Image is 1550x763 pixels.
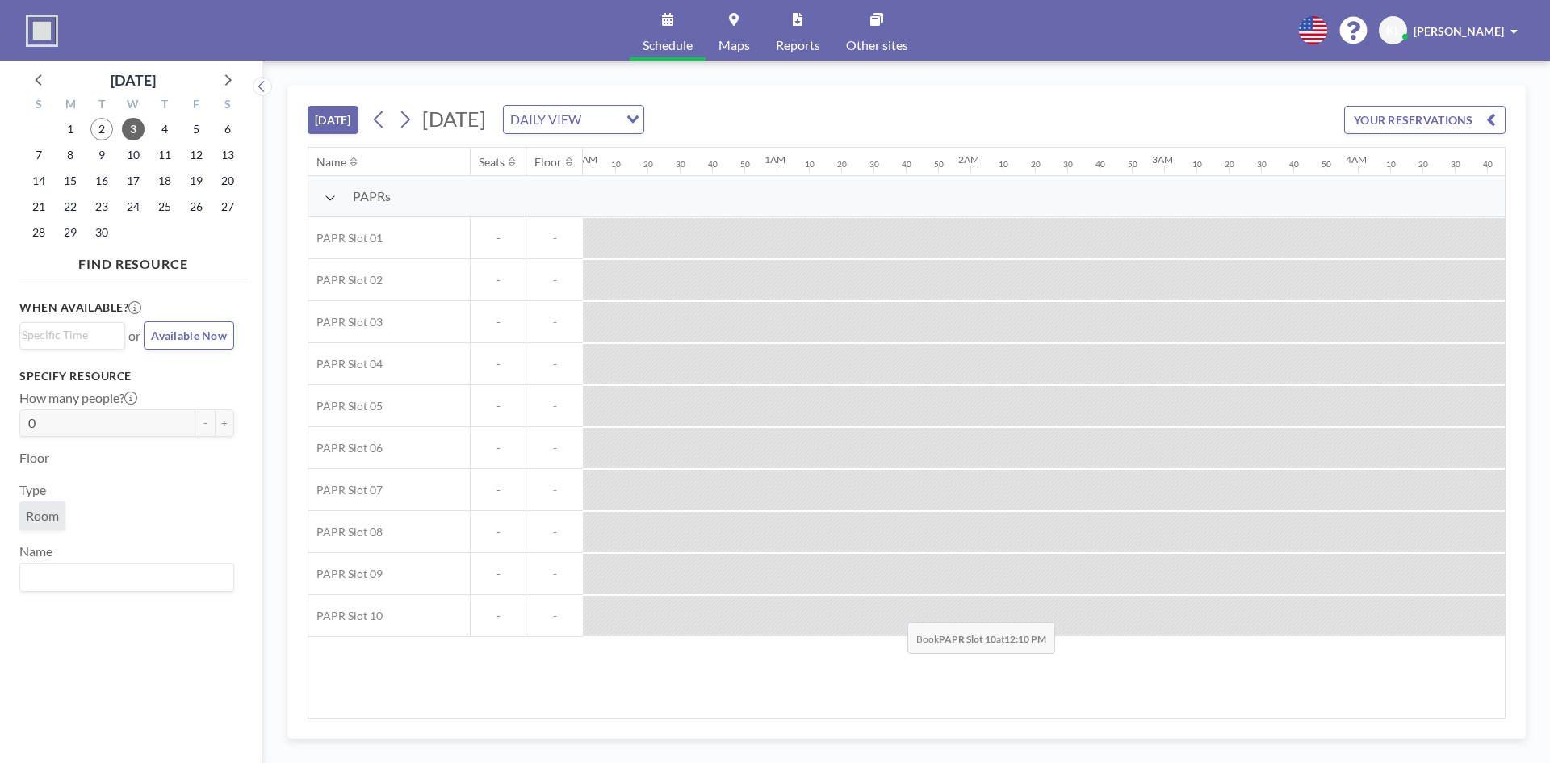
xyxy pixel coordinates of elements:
div: 30 [1451,159,1460,170]
span: Sunday, September 14, 2025 [27,170,50,192]
div: 30 [1063,159,1073,170]
div: Name [316,155,346,170]
span: Saturday, September 27, 2025 [216,195,239,218]
label: Floor [19,450,49,466]
div: M [55,95,86,116]
span: Friday, September 26, 2025 [185,195,207,218]
div: Search for option [504,106,643,133]
div: 20 [1031,159,1041,170]
div: 40 [1095,159,1105,170]
span: - [526,357,583,371]
span: - [471,609,526,623]
div: 50 [934,159,944,170]
span: [DATE] [422,107,486,131]
div: 50 [740,159,750,170]
button: YOUR RESERVATIONS [1344,106,1506,134]
input: Search for option [586,109,617,130]
div: 30 [676,159,685,170]
span: Thursday, September 18, 2025 [153,170,176,192]
span: Wednesday, September 3, 2025 [122,118,145,140]
span: PAPR Slot 01 [308,231,383,245]
h3: Specify resource [19,369,234,384]
span: [PERSON_NAME] [1414,24,1504,38]
span: DAILY VIEW [507,109,584,130]
div: 20 [1418,159,1428,170]
span: Tuesday, September 16, 2025 [90,170,113,192]
span: Monday, September 15, 2025 [59,170,82,192]
span: Monday, September 1, 2025 [59,118,82,140]
div: W [118,95,149,116]
span: Friday, September 19, 2025 [185,170,207,192]
div: 20 [643,159,653,170]
span: - [526,273,583,287]
span: - [471,231,526,245]
span: Friday, September 5, 2025 [185,118,207,140]
span: Room [26,508,59,524]
div: T [86,95,118,116]
span: - [471,525,526,539]
span: Thursday, September 11, 2025 [153,144,176,166]
span: - [526,609,583,623]
span: Available Now [151,329,227,342]
span: Saturday, September 20, 2025 [216,170,239,192]
div: 1AM [765,153,785,166]
span: - [471,315,526,329]
span: - [471,441,526,455]
span: PAPRs [353,188,391,204]
button: - [195,409,215,437]
span: PAPR Slot 05 [308,399,383,413]
div: T [149,95,180,116]
span: - [526,567,583,581]
div: 2AM [958,153,979,166]
span: Wednesday, September 10, 2025 [122,144,145,166]
div: 40 [902,159,911,170]
div: Search for option [20,564,233,591]
div: 30 [1257,159,1267,170]
span: Sunday, September 7, 2025 [27,144,50,166]
div: Floor [534,155,562,170]
div: 20 [1225,159,1234,170]
span: - [471,399,526,413]
span: PAPR Slot 08 [308,525,383,539]
div: 30 [869,159,879,170]
span: Tuesday, September 30, 2025 [90,221,113,244]
label: Type [19,482,46,498]
div: 10 [805,159,815,170]
label: Name [19,543,52,560]
div: 3AM [1152,153,1173,166]
div: 50 [1322,159,1331,170]
span: Saturday, September 13, 2025 [216,144,239,166]
div: 4AM [1346,153,1367,166]
span: Other sites [846,39,908,52]
div: 10 [1192,159,1202,170]
span: - [471,483,526,497]
div: F [180,95,212,116]
span: Thursday, September 25, 2025 [153,195,176,218]
span: Friday, September 12, 2025 [185,144,207,166]
span: PAPR Slot 09 [308,567,383,581]
span: Tuesday, September 9, 2025 [90,144,113,166]
span: PAPR Slot 06 [308,441,383,455]
span: Saturday, September 6, 2025 [216,118,239,140]
button: Available Now [144,321,234,350]
input: Search for option [22,326,115,344]
div: [DATE] [111,69,156,91]
span: Wednesday, September 24, 2025 [122,195,145,218]
span: - [526,483,583,497]
span: - [471,567,526,581]
span: PAPR Slot 02 [308,273,383,287]
span: Reports [776,39,820,52]
span: Monday, September 22, 2025 [59,195,82,218]
span: Wednesday, September 17, 2025 [122,170,145,192]
span: Sunday, September 28, 2025 [27,221,50,244]
div: 12AM [571,153,597,166]
span: PAPR Slot 10 [308,609,383,623]
span: - [526,399,583,413]
span: - [526,525,583,539]
span: - [526,315,583,329]
span: PAPR Slot 04 [308,357,383,371]
div: 50 [1128,159,1137,170]
span: Sunday, September 21, 2025 [27,195,50,218]
h4: FIND RESOURCE [19,249,247,272]
span: KL [1386,23,1400,38]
